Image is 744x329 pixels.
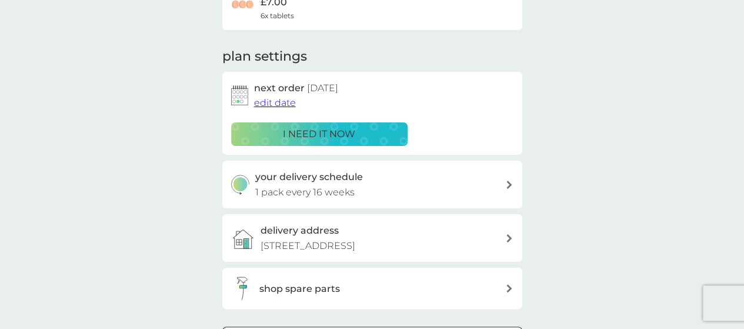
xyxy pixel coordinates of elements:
button: your delivery schedule1 pack every 16 weeks [222,161,522,208]
p: i need it now [283,127,355,142]
span: edit date [254,97,296,108]
p: [STREET_ADDRESS] [261,238,355,254]
span: [DATE] [307,82,338,94]
h3: your delivery schedule [255,170,363,185]
h2: plan settings [222,48,307,66]
a: delivery address[STREET_ADDRESS] [222,214,522,262]
span: 6x tablets [261,10,294,21]
button: shop spare parts [222,268,522,309]
h2: next order [254,81,338,96]
h3: delivery address [261,223,339,238]
h3: shop spare parts [259,281,340,297]
p: 1 pack every 16 weeks [255,185,355,200]
button: i need it now [231,122,408,146]
button: edit date [254,95,296,111]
